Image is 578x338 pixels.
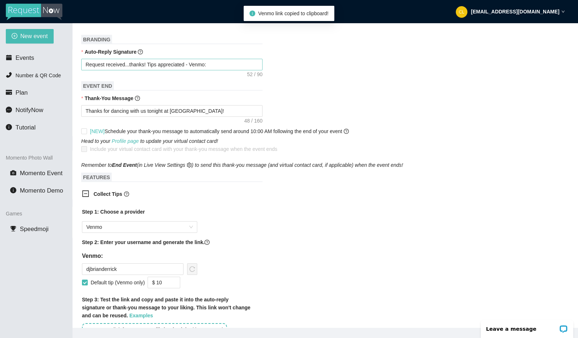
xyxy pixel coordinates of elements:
span: Momento Demo [20,187,63,194]
span: down [174,283,178,288]
textarea: Thanks for dancing with us tonight at [GEOGRAPHIC_DATA]! [81,105,263,117]
span: Include your virtual contact card with your thank-you message when the event ends [90,146,277,152]
span: Venmo [86,222,193,232]
strong: [EMAIL_ADDRESS][DOMAIN_NAME] [471,9,560,15]
span: Plan [16,89,28,96]
span: question-circle [135,96,140,101]
img: 71fd231b459e46701a55cef29275c810 [456,6,467,18]
b: Step 3: Test the link and copy and paste it into the auto-reply signature or thank-you message to... [82,297,251,318]
b: Auto-Reply Signature [84,49,136,55]
div: Collect Tipsquestion-circle [76,186,257,203]
b: Collect Tips [94,191,122,197]
span: question-circle [124,191,129,197]
span: Default tip (Venmo only) [88,279,148,287]
i: Head to your to update your virtual contact card! [81,138,218,144]
h5: Venmo: [82,252,197,260]
span: question-circle [344,129,349,134]
b: End Event [112,162,137,168]
span: BRANDING [81,35,112,44]
span: EVENT END [81,81,114,91]
span: camera [10,170,16,176]
span: info-circle [6,124,12,130]
i: djbrianderrick [154,327,187,333]
a: Profile page [112,138,139,144]
span: Speedmoji [20,226,49,232]
a: Examples [129,313,153,318]
span: trophy [10,226,16,232]
span: Number & QR Code [16,73,61,78]
span: info-circle [10,187,16,193]
span: up [174,278,178,283]
span: Momento Event [20,170,63,177]
input: Venmo username (without the @) [82,263,183,275]
b: Step 1: Choose a provider [82,209,145,215]
span: setting [187,162,192,168]
iframe: LiveChat chat widget [476,315,578,338]
span: credit-card [6,89,12,95]
span: calendar [6,54,12,61]
span: [NEW] [90,128,104,134]
img: RequestNow [6,4,62,20]
b: Step 2: Enter your username and generate the link. [82,239,205,245]
span: NotifyNow [16,107,43,114]
span: Events [16,54,34,61]
span: question-circle [138,49,143,54]
span: Tutorial [16,124,36,131]
span: Venmo link copied to clipboard! [258,11,329,16]
span: Schedule your thank-you message to automatically send around 10:00 AM following the end of your e... [90,128,349,134]
span: Increase Value [172,277,180,283]
span: Decrease Value [172,283,180,288]
span: phone [6,72,12,78]
span: plus-circle [12,33,17,40]
span: FEATURES [81,173,112,182]
span: close-circle [189,225,193,229]
textarea: Request received...thanks! Tips appreciated - Venmo: [81,59,263,70]
span: question-circle [205,240,210,245]
span: New event [20,32,48,41]
span: message [6,107,12,113]
i: Remember to (in Live View Settings ) to send this thank-you message (and virtual contact card, if... [81,162,403,168]
button: reload [187,263,197,275]
span: info-circle [249,11,255,16]
b: Thank-You Message [84,95,133,101]
span: down [561,10,565,13]
button: plus-circleNew event [6,29,54,44]
span: minus-square [82,190,89,197]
